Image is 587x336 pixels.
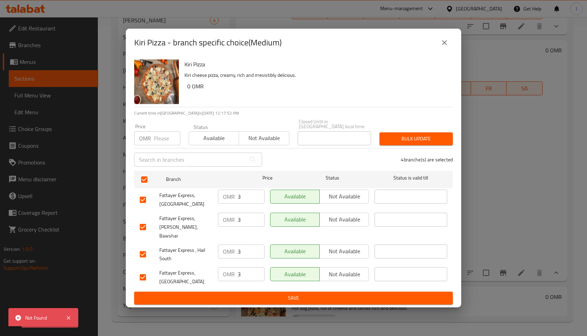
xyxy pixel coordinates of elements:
[375,174,447,182] span: Status is valid till
[184,71,447,80] p: Kiri cheese pizza, creamy, rich and irresistibly delicious.
[273,214,317,225] span: Available
[385,134,447,143] span: Bulk update
[192,133,236,143] span: Available
[154,131,180,145] input: Please enter price
[270,213,320,227] button: Available
[323,246,366,256] span: Not available
[238,267,264,281] input: Please enter price
[436,34,453,51] button: close
[187,81,447,91] h6: 0 OMR
[25,314,59,322] div: Not Found
[323,214,366,225] span: Not available
[270,190,320,204] button: Available
[273,269,317,279] span: Available
[166,175,239,184] span: Branch
[223,270,235,278] p: OMR
[319,244,369,258] button: Not available
[159,246,212,263] span: Fattayer Express , Hail South
[189,131,239,145] button: Available
[134,37,282,48] h2: Kiri Pizza - branch specific choice(Medium)
[401,156,453,163] p: 4 branche(s) are selected
[244,174,291,182] span: Price
[323,191,366,202] span: Not available
[223,247,235,256] p: OMR
[270,244,320,258] button: Available
[379,132,453,145] button: Bulk update
[242,133,286,143] span: Not available
[239,131,289,145] button: Not available
[223,192,235,201] p: OMR
[319,190,369,204] button: Not available
[319,267,369,281] button: Not available
[134,59,179,104] img: Kiri Pizza
[223,216,235,224] p: OMR
[319,213,369,227] button: Not available
[134,110,453,116] p: Current time in [GEOGRAPHIC_DATA] is [DATE] 12:17:52 PM
[270,267,320,281] button: Available
[159,269,212,286] span: Fattayer Express, [GEOGRAPHIC_DATA]
[139,134,151,143] p: OMR
[134,292,453,305] button: Save
[273,246,317,256] span: Available
[140,294,447,302] span: Save
[273,191,317,202] span: Available
[323,269,366,279] span: Not available
[238,244,264,258] input: Please enter price
[134,153,246,167] input: Search in branches
[296,174,369,182] span: Status
[238,213,264,227] input: Please enter price
[159,191,212,209] span: Fattayer Express, [GEOGRAPHIC_DATA]
[159,214,212,240] span: Fattayer Express, [PERSON_NAME], Bawshar
[238,190,264,204] input: Please enter price
[184,59,447,69] h6: Kiri Pizza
